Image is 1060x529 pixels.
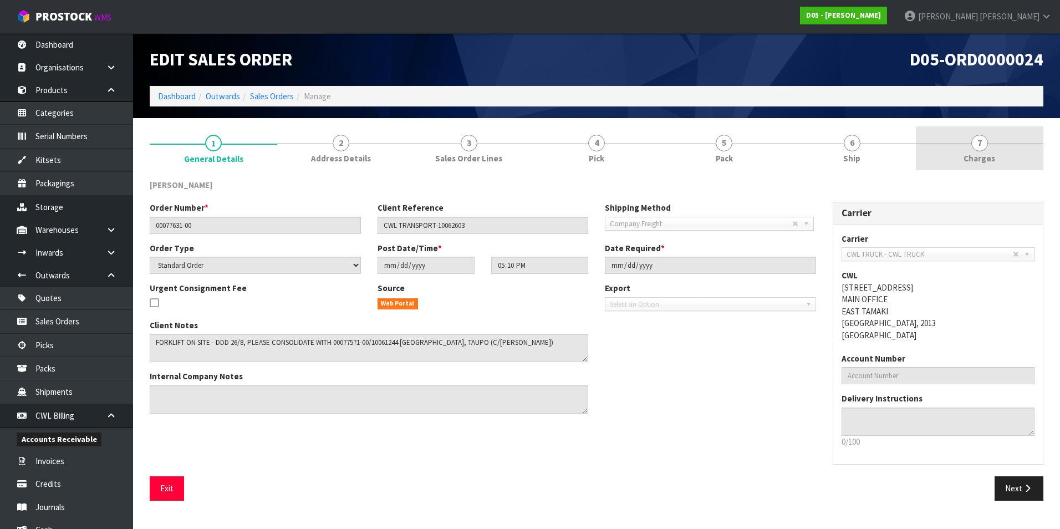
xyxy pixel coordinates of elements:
[610,298,801,311] span: Select an Option
[716,152,733,164] span: Pack
[378,217,589,234] input: Client Reference
[94,12,111,23] small: WMS
[980,11,1039,22] span: [PERSON_NAME]
[333,135,349,151] span: 2
[910,48,1043,70] span: D05-ORD0000024
[250,91,294,101] a: Sales Orders
[17,9,30,23] img: cube-alt.png
[605,242,665,254] label: Date Required
[800,7,887,24] a: D05 - [PERSON_NAME]
[150,180,213,190] span: [PERSON_NAME]
[842,269,1035,341] address: [STREET_ADDRESS] MAIN OFFICE EAST TAMAKI [GEOGRAPHIC_DATA], 2013 [GEOGRAPHIC_DATA]
[589,152,604,164] span: Pick
[378,298,419,309] span: Web Portal
[205,135,222,151] span: 1
[378,282,405,294] label: Source
[150,171,1043,509] span: General Details
[964,152,995,164] span: Charges
[847,248,1013,261] span: CWL TRUCK - CWL TRUCK
[150,282,247,294] label: Urgent Consignment Fee
[304,91,331,101] span: Manage
[17,433,101,446] span: Accounts Receivable
[435,152,502,164] span: Sales Order Lines
[610,217,792,231] span: Company Freight
[971,135,988,151] span: 7
[843,152,860,164] span: Ship
[844,135,860,151] span: 6
[206,91,240,101] a: Outwards
[842,208,1035,218] h3: Carrier
[605,202,671,213] label: Shipping Method
[158,91,196,101] a: Dashboard
[918,11,978,22] span: [PERSON_NAME]
[150,242,194,254] label: Order Type
[806,11,881,20] strong: D05 - [PERSON_NAME]
[378,242,442,254] label: Post Date/Time
[995,476,1043,500] button: Next
[842,393,923,404] label: Delivery Instructions
[588,135,605,151] span: 4
[842,233,868,245] label: Carrier
[716,135,732,151] span: 5
[842,270,858,281] strong: CWL
[150,217,361,234] input: Order Number
[842,436,1035,447] p: 0/100
[311,152,371,164] span: Address Details
[35,9,92,24] span: ProStock
[150,319,198,331] label: Client Notes
[378,202,444,213] label: Client Reference
[150,48,292,70] span: Edit Sales Order
[150,370,243,382] label: Internal Company Notes
[842,367,1035,384] input: Account Number
[150,476,184,500] button: Exit
[150,202,208,213] label: Order Number
[184,153,243,165] span: General Details
[842,353,905,364] label: Account Number
[461,135,477,151] span: 3
[605,282,630,294] label: Export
